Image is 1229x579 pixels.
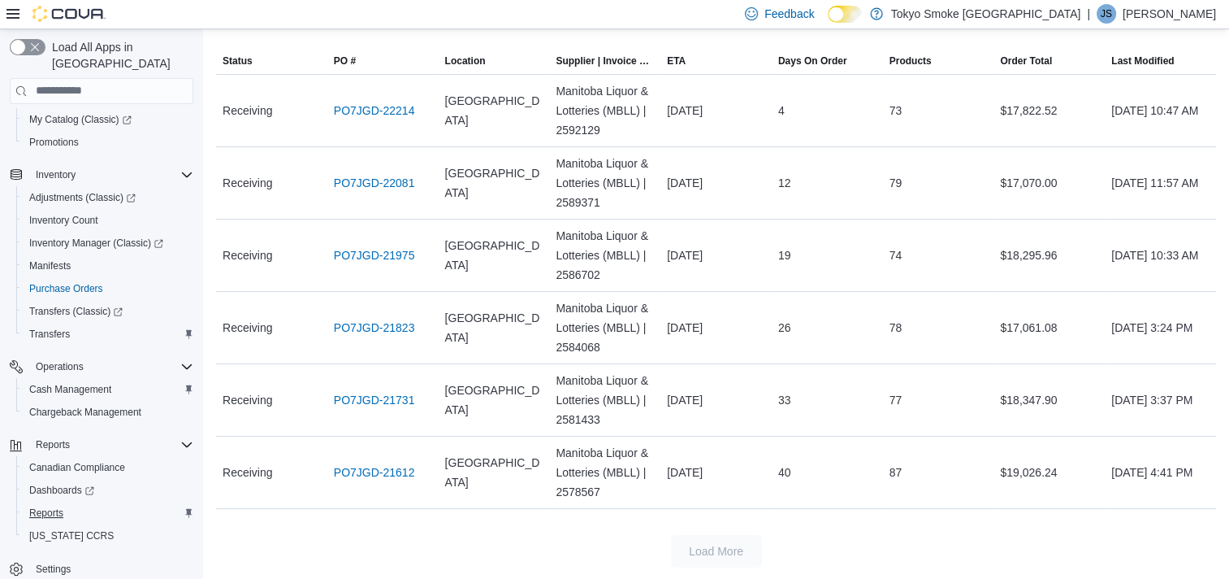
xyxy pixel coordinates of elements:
[667,54,686,67] span: ETA
[671,535,762,568] button: Load More
[23,233,193,253] span: Inventory Manager (Classic)
[29,383,111,396] span: Cash Management
[660,167,772,199] div: [DATE]
[16,255,200,277] button: Manifests
[29,165,193,185] span: Inventory
[23,110,138,129] a: My Catalog (Classic)
[16,378,200,401] button: Cash Management
[223,246,272,265] span: Receiving
[334,173,415,193] a: PO7JGD-22081
[1105,384,1216,416] div: [DATE] 3:37 PM
[1105,239,1216,272] div: [DATE] 10:33 AM
[660,311,772,344] div: [DATE]
[764,6,814,22] span: Feedback
[23,481,101,500] a: Dashboards
[889,173,902,193] span: 79
[23,133,85,152] a: Promotions
[16,300,200,323] a: Transfers (Classic)
[23,324,76,344] a: Transfers
[445,236,543,275] span: [GEOGRAPHIC_DATA]
[23,302,193,321] span: Transfers (Classic)
[23,481,193,500] span: Dashboards
[660,48,772,74] button: ETA
[772,48,883,74] button: Days On Order
[223,390,272,410] span: Receiving
[445,54,486,67] span: Location
[828,6,862,23] input: Dark Mode
[23,211,193,230] span: Inventory Count
[993,384,1105,416] div: $18,347.90
[29,237,163,250] span: Inventory Manager (Classic)
[23,503,193,523] span: Reports
[29,435,193,455] span: Reports
[29,328,70,341] span: Transfers
[29,214,98,227] span: Inventory Count
[993,48,1105,74] button: Order Total
[1000,54,1052,67] span: Order Total
[16,232,200,255] a: Inventory Manager (Classic)
[16,131,200,154] button: Promotions
[549,437,660,508] div: Manitoba Liquor & Lotteries (MBLL) | 2578567
[1111,54,1174,67] span: Last Modified
[334,54,356,67] span: PO #
[778,101,785,120] span: 4
[778,246,791,265] span: 19
[778,390,791,410] span: 33
[778,318,791,337] span: 26
[45,39,193,72] span: Load All Apps in [GEOGRAPHIC_DATA]
[549,364,660,436] div: Manitoba Liquor & Lotteries (MBLL) | 2581433
[1101,4,1112,24] span: JS
[327,48,439,74] button: PO #
[549,147,660,219] div: Manitoba Liquor & Lotteries (MBLL) | 2589371
[16,277,200,300] button: Purchase Orders
[23,458,132,477] a: Canadian Compliance
[36,563,71,576] span: Settings
[660,239,772,272] div: [DATE]
[549,48,660,74] button: Supplier | Invoice Number
[993,311,1105,344] div: $17,061.08
[29,282,103,295] span: Purchase Orders
[334,246,415,265] a: PO7JGD-21975
[36,360,84,373] span: Operations
[29,406,141,419] span: Chargeback Management
[23,279,193,298] span: Purchase Orders
[549,292,660,364] div: Manitoba Liquor & Lotteries (MBLL) | 2584068
[828,23,829,24] span: Dark Mode
[889,246,902,265] span: 74
[223,463,272,482] span: Receiving
[16,323,200,346] button: Transfers
[1105,94,1216,127] div: [DATE] 10:47 AM
[689,543,743,559] span: Load More
[216,48,327,74] button: Status
[1105,48,1216,74] button: Last Modified
[36,168,76,181] span: Inventory
[660,456,772,489] div: [DATE]
[889,318,902,337] span: 78
[29,305,123,318] span: Transfers (Classic)
[556,54,654,67] span: Supplier | Invoice Number
[23,256,77,276] a: Manifests
[445,91,543,130] span: [GEOGRAPHIC_DATA]
[889,390,902,410] span: 77
[778,463,791,482] span: 40
[23,526,193,546] span: Washington CCRS
[29,507,63,520] span: Reports
[23,403,193,422] span: Chargeback Management
[1105,311,1216,344] div: [DATE] 3:24 PM
[993,167,1105,199] div: $17,070.00
[334,390,415,410] a: PO7JGD-21731
[29,357,193,377] span: Operations
[1087,4,1090,24] p: |
[23,188,193,207] span: Adjustments (Classic)
[889,54,932,67] span: Products
[993,94,1105,127] div: $17,822.52
[223,318,272,337] span: Receiving
[23,233,170,253] a: Inventory Manager (Classic)
[23,403,148,422] a: Chargeback Management
[23,302,129,321] a: Transfers (Classic)
[3,163,200,186] button: Inventory
[32,6,106,22] img: Cova
[334,101,415,120] a: PO7JGD-22214
[16,209,200,232] button: Inventory Count
[29,357,90,377] button: Operations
